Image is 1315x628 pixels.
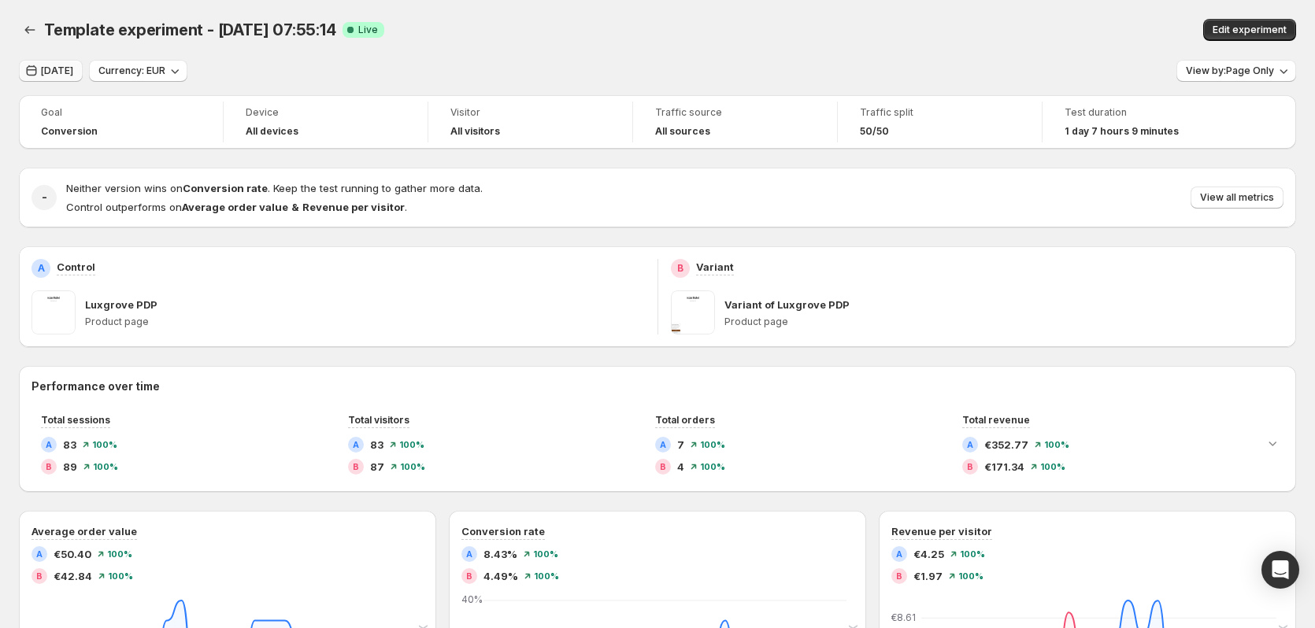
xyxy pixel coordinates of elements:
h4: All sources [655,125,710,138]
h2: A [46,440,52,449]
span: Template experiment - [DATE] 07:55:14 [44,20,336,39]
span: 100 % [93,462,118,471]
span: Live [358,24,378,36]
span: Conversion [41,125,98,138]
span: 7 [677,437,684,453]
p: Control [57,259,95,275]
button: View all metrics [1191,187,1284,209]
h2: B [466,571,472,581]
span: €50.40 [54,546,91,562]
span: 100 % [533,549,558,559]
h2: B [896,571,902,581]
span: 83 [63,437,76,453]
h2: B [660,462,666,471]
img: Luxgrove PDP [31,290,76,334]
span: €42.84 [54,568,92,584]
span: Total orders [655,414,715,426]
span: 100 % [958,571,983,581]
h2: A [967,440,973,449]
span: Neither version wins on . Keep the test running to gather more data. [66,182,483,194]
span: 4 [677,459,684,475]
span: Edit experiment [1213,24,1287,36]
a: GoalConversion [41,105,201,139]
h4: All visitors [450,125,500,138]
span: View by: Page Only [1186,65,1274,77]
button: Expand chart [1261,432,1284,454]
a: Traffic sourceAll sources [655,105,815,139]
span: [DATE] [41,65,73,77]
button: View by:Page Only [1176,60,1296,82]
strong: Average order value [182,201,288,213]
span: 100 % [960,549,985,559]
span: 100 % [700,440,725,449]
a: VisitorAll visitors [450,105,610,139]
span: 100 % [700,462,725,471]
a: Traffic split50/50 [860,105,1020,139]
h3: Conversion rate [461,523,545,539]
h2: A [660,440,666,449]
span: Total revenue [962,414,1030,426]
strong: & [291,201,299,213]
span: 100 % [1044,440,1069,449]
p: Product page [724,316,1284,328]
h2: - [42,190,47,205]
span: Goal [41,106,201,119]
span: Control outperforms on . [66,201,407,213]
span: Visitor [450,106,610,119]
h4: All devices [246,125,298,138]
span: 50/50 [860,125,889,138]
p: Variant [696,259,734,275]
span: €1.97 [913,568,943,584]
img: Variant of Luxgrove PDP [671,290,715,334]
button: Back [19,19,41,41]
h2: A [38,262,45,275]
p: Luxgrove PDP [85,297,157,312]
button: Edit experiment [1203,19,1296,41]
span: 100 % [400,462,425,471]
div: Open Intercom Messenger [1261,551,1299,589]
span: €4.25 [913,546,944,562]
span: 100 % [534,571,559,581]
h2: A [466,549,472,559]
span: Total sessions [41,414,110,426]
span: Traffic source [655,106,815,119]
span: €171.34 [984,459,1024,475]
strong: Revenue per visitor [302,201,405,213]
button: [DATE] [19,60,83,82]
h2: B [353,462,359,471]
h2: A [353,440,359,449]
span: 100 % [108,571,133,581]
p: Product page [85,316,645,328]
span: 100 % [1040,462,1065,471]
span: 87 [370,459,384,475]
span: 100 % [92,440,117,449]
a: Test duration1 day 7 hours 9 minutes [1065,105,1225,139]
span: Currency: EUR [98,65,165,77]
strong: Conversion rate [183,182,268,194]
span: Total visitors [348,414,409,426]
a: DeviceAll devices [246,105,406,139]
span: Device [246,106,406,119]
h2: A [36,549,43,559]
span: €352.77 [984,437,1028,453]
h2: B [36,571,43,581]
span: Traffic split [860,106,1020,119]
h3: Revenue per visitor [891,523,992,539]
h2: B [46,462,52,471]
span: 8.43% [483,546,517,562]
span: 100 % [399,440,424,449]
span: 1 day 7 hours 9 minutes [1065,125,1179,138]
p: Variant of Luxgrove PDP [724,297,850,312]
span: 100 % [107,549,132,559]
button: Currency: EUR [89,60,187,82]
h2: A [896,549,902,559]
h2: Performance over time [31,379,1284,394]
span: 4.49% [483,568,518,584]
span: Test duration [1065,106,1225,119]
h2: B [967,462,973,471]
h3: Average order value [31,523,137,539]
span: View all metrics [1200,191,1274,204]
span: 83 [370,437,383,453]
text: 40% [461,593,483,605]
h2: B [677,262,683,275]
